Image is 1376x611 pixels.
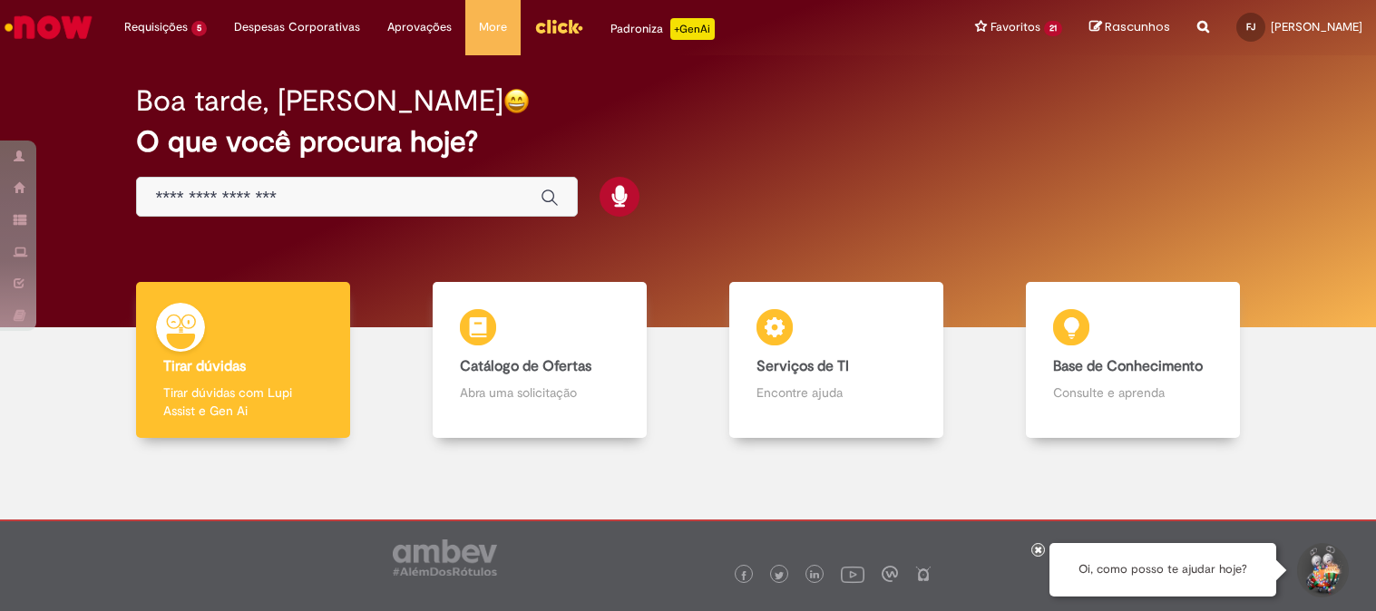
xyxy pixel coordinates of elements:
img: logo_footer_twitter.png [775,571,784,580]
div: Oi, como posso te ajudar hoje? [1049,543,1276,596]
span: Favoritos [991,18,1040,36]
h2: Boa tarde, [PERSON_NAME] [136,85,503,117]
span: FJ [1246,21,1255,33]
span: Despesas Corporativas [234,18,360,36]
p: Tirar dúvidas com Lupi Assist e Gen Ai [163,383,323,420]
p: Consulte e aprenda [1053,383,1213,402]
b: Base de Conhecimento [1053,357,1203,375]
img: logo_footer_linkedin.png [810,570,819,581]
img: happy-face.png [503,88,530,114]
p: +GenAi [670,18,715,40]
a: Catálogo de Ofertas Abra uma solicitação [392,282,688,439]
div: Padroniza [610,18,715,40]
h2: O que você procura hoje? [136,126,1239,158]
button: Iniciar Conversa de Suporte [1294,543,1349,597]
img: ServiceNow [2,9,95,45]
p: Abra uma solicitação [460,383,620,402]
span: 5 [191,21,207,36]
img: logo_footer_facebook.png [739,571,748,580]
img: logo_footer_youtube.png [841,562,864,586]
img: logo_footer_workplace.png [882,566,898,582]
b: Catálogo de Ofertas [460,357,591,375]
b: Serviços de TI [756,357,849,375]
span: [PERSON_NAME] [1271,19,1362,34]
img: logo_footer_naosei.png [915,566,932,582]
span: Requisições [124,18,188,36]
span: More [479,18,507,36]
img: click_logo_yellow_360x200.png [534,13,583,40]
b: Tirar dúvidas [163,357,246,375]
a: Base de Conhecimento Consulte e aprenda [984,282,1281,439]
p: Encontre ajuda [756,383,916,402]
span: Aprovações [387,18,452,36]
a: Serviços de TI Encontre ajuda [688,282,985,439]
img: logo_footer_ambev_rotulo_gray.png [393,539,497,576]
span: Rascunhos [1105,18,1170,35]
a: Tirar dúvidas Tirar dúvidas com Lupi Assist e Gen Ai [95,282,392,439]
span: 21 [1044,21,1062,36]
a: Rascunhos [1089,19,1170,36]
